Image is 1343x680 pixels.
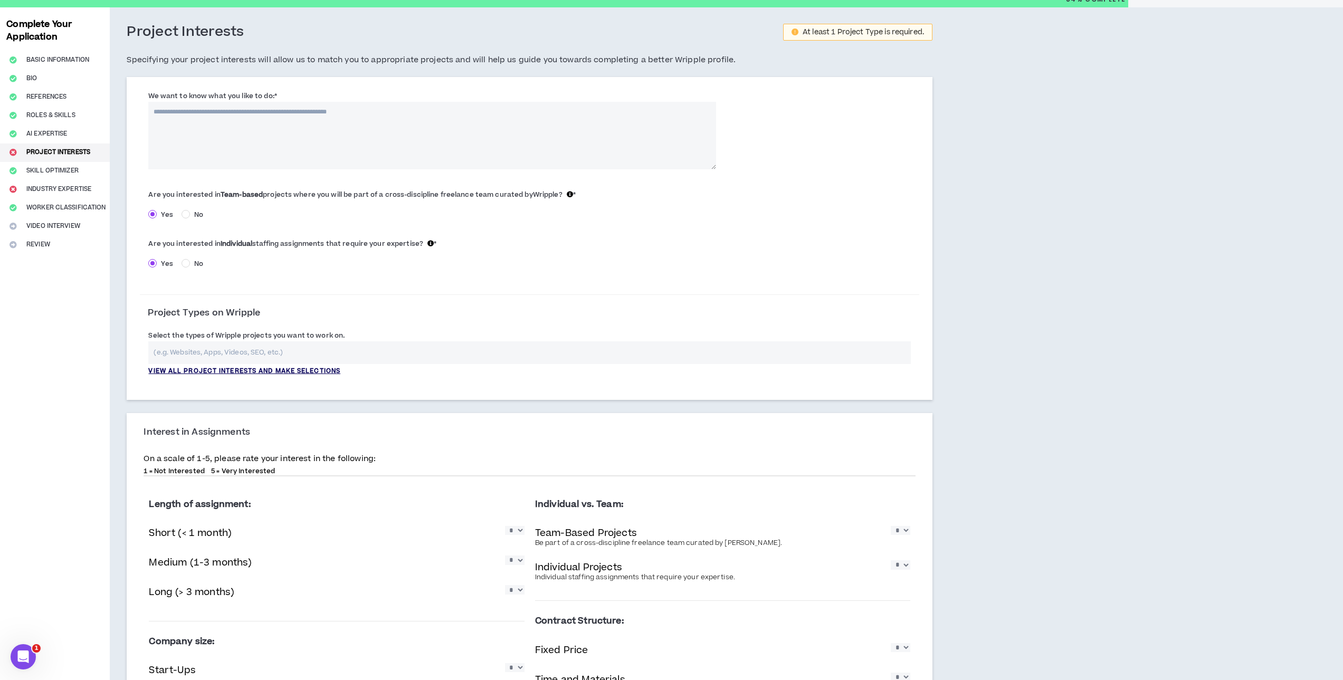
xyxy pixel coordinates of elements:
h3: Interest in Assignments [144,426,916,438]
p: Short (< 1 month) [149,526,232,540]
p: View all project interests and make selections [148,367,340,376]
h5: Specifying your project interests will allow us to match you to appropriate projects and will hel... [127,54,932,66]
input: (e.g. Websites, Apps, Videos, SEO, etc.) [148,341,911,364]
p: Individual Projects [535,560,622,574]
div: At least 1 Project Type is required. [803,28,924,36]
p: On a scale of 1-5, please rate your interest in the following: [144,453,916,465]
h3: Complete Your Application [2,18,108,43]
span: No [190,210,207,219]
span: 1 [32,644,41,653]
p: Long (> 3 months) [149,585,234,599]
label: Contract Structure: [535,612,910,630]
p: Fixed Price [535,643,588,657]
p: Individual staffing assignments that require your expertise. [535,573,746,581]
iframe: Intercom live chat [11,644,36,669]
p: Team-Based Projects [535,526,637,540]
span: Yes [157,210,177,219]
span: exclamation-circle [792,28,798,35]
p: Medium (1-3 months) [149,556,252,570]
h3: Project Interests [127,23,244,41]
label: Length of assignment: [149,495,524,514]
label: Company size: [149,633,524,651]
span: No [190,259,207,269]
h3: Project Types on Wripple [148,308,260,319]
b: Individual [221,239,252,248]
p: 5 = Very Interested [211,467,275,475]
p: 1 = Not Interested [144,467,205,475]
span: Yes [157,259,177,269]
p: Be part of a cross-discipline freelance team curated by [PERSON_NAME]. [535,539,793,547]
p: Start-Ups [149,663,196,677]
label: Individual vs. Team: [535,495,910,514]
b: Team-based [221,190,263,199]
label: We want to know what you like to do: [148,88,277,104]
label: Select the types of Wripple projects you want to work on. [148,327,345,344]
span: Are you interested in projects where you will be part of a cross-discipline freelance team curate... [148,190,573,199]
span: Are you interested in staffing assignments that require your expertise? [148,239,434,248]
